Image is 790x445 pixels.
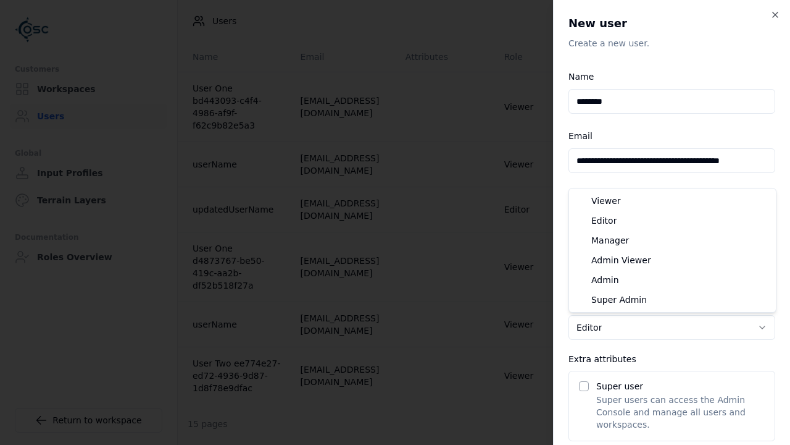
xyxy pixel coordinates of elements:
span: Admin Viewer [591,254,651,266]
span: Manager [591,234,629,247]
span: Super Admin [591,294,647,306]
span: Editor [591,214,617,227]
span: Admin [591,274,619,286]
span: Viewer [591,195,621,207]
